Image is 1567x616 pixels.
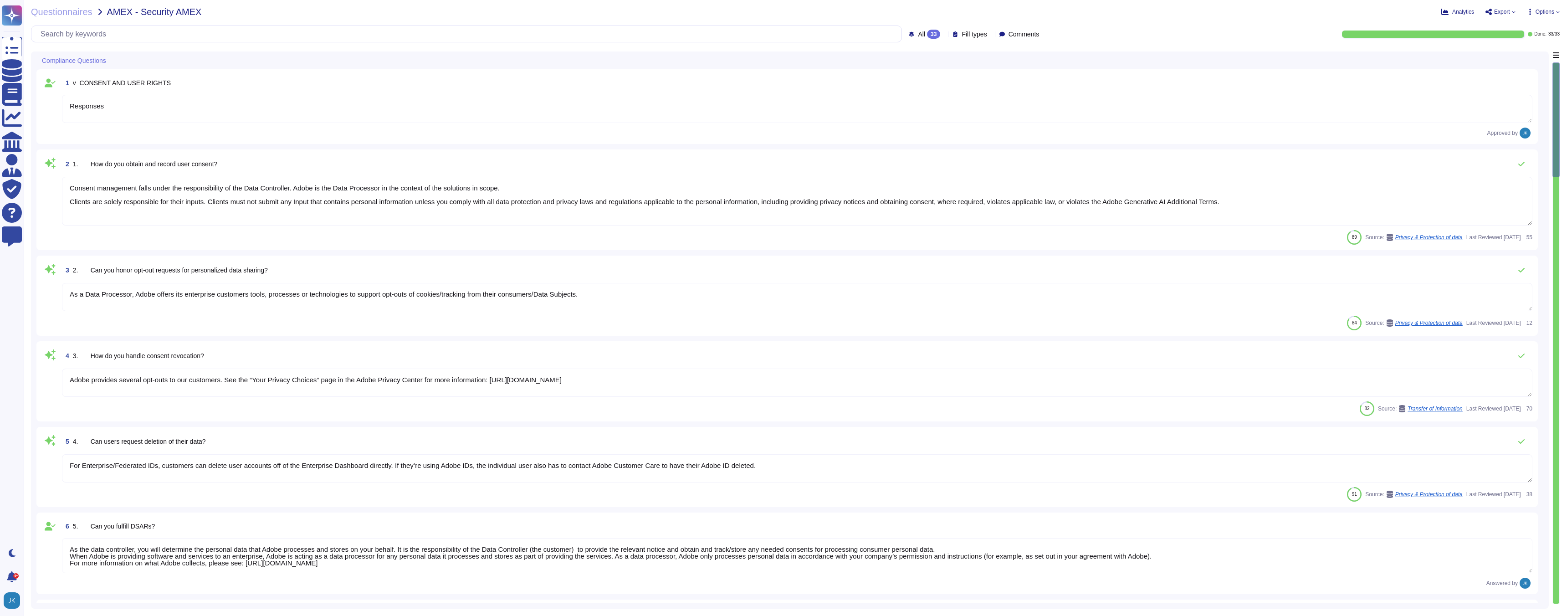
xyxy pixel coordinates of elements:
span: 82 [1364,406,1369,411]
span: Last Reviewed [DATE] [1466,320,1521,326]
span: 70 [1525,406,1532,411]
span: Last Reviewed [DATE] [1466,492,1521,497]
input: Search by keywords [36,26,901,42]
textarea: For Enterprise/Federated IDs, customers can delete user accounts off of the Enterprise Dashboard ... [62,454,1532,483]
span: All [918,31,925,37]
img: user [1520,578,1531,589]
div: 9+ [13,573,19,579]
span: 33 / 33 [1548,32,1560,36]
div: 33 [927,30,940,39]
span: v CONSENT AND USER RIGHTS [73,79,171,87]
textarea: Responses [62,95,1532,123]
span: 2 [62,161,69,167]
span: 55 [1525,235,1532,240]
img: user [4,592,20,609]
span: Export [1494,9,1510,15]
span: 91 [1352,492,1357,497]
span: Last Reviewed [DATE] [1466,235,1521,240]
textarea: Adobe provides several opt-outs to our customers. See the “Your Privacy Choices” page in the Adob... [62,369,1532,397]
img: user [1520,128,1531,139]
span: AMEX - Security AMEX [107,7,202,16]
span: 84 [1352,320,1357,325]
span: Compliance Questions [42,57,106,64]
span: 1 [62,80,69,86]
span: Last Reviewed [DATE] [1466,406,1521,411]
span: 89 [1352,235,1357,240]
button: Analytics [1441,8,1474,15]
span: 2. Can you honor opt-out requests for personalized data sharing? [73,267,268,274]
span: Done: [1534,32,1547,36]
span: 4. Can users request deletion of their data? [73,438,206,445]
span: Source: [1365,319,1462,327]
span: Privacy & Protection of data [1395,320,1463,326]
span: Privacy & Protection of data [1395,235,1463,240]
span: Analytics [1452,9,1474,15]
span: 12 [1525,320,1532,326]
span: 5 [62,438,69,445]
span: Source: [1365,234,1462,241]
span: 38 [1525,492,1532,497]
textarea: As the data controller, you will determine the personal data that Adobe processes and stores on y... [62,538,1532,573]
span: Transfer of Information [1408,406,1463,411]
span: Answered by [1486,580,1518,586]
span: Fill types [962,31,987,37]
span: 3 [62,267,69,273]
span: Approved by [1487,130,1518,136]
span: Source: [1365,491,1462,498]
span: 6 [62,523,69,529]
span: Privacy & Protection of data [1395,492,1463,497]
span: 3. How do you handle consent revocation? [73,352,204,359]
span: Source: [1378,405,1463,412]
button: user [2,590,26,611]
textarea: Consent management falls under the responsibility of the Data Controller. Adobe is the Data Proce... [62,177,1532,226]
span: Comments [1009,31,1040,37]
span: 4 [62,353,69,359]
span: Options [1536,9,1554,15]
span: Questionnaires [31,7,92,16]
span: 5. Can you fulfill DSARs? [73,523,155,530]
textarea: As a Data Processor, Adobe offers its enterprise customers tools, processes or technologies to su... [62,283,1532,311]
span: 1. How do you obtain and record user consent? [73,160,218,168]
